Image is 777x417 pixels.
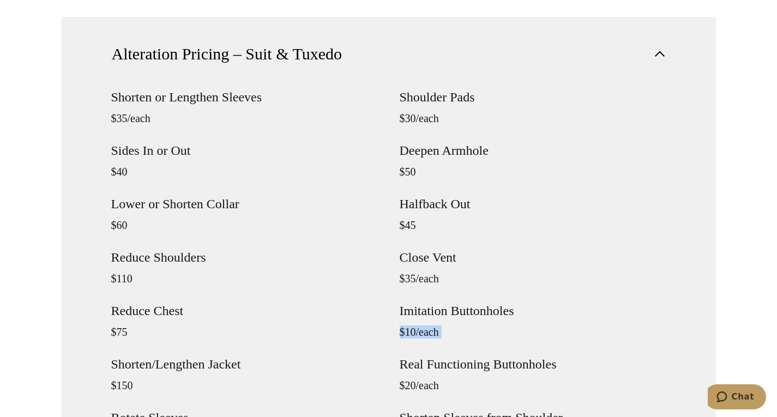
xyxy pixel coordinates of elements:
span: Alteration Pricing – Suit & Tuxedo [112,42,342,66]
p: $40 [111,165,378,178]
h4: Lower or Shorten Collar [111,197,378,210]
h4: Reduce Shoulders [111,251,378,264]
h4: Reduce Chest [111,304,378,317]
h4: Halfback Out [400,197,666,210]
p: $150 [111,379,378,392]
h4: Shorten/Lengthen Jacket [111,358,378,371]
p: $30/each [400,112,666,125]
p: $20/each [400,379,666,392]
h4: Close Vent [400,251,666,264]
h4: Sides In or Out [111,144,378,157]
h4: Deepen Armhole [400,144,666,157]
p: $110 [111,272,378,285]
h4: Imitation Buttonholes [400,304,666,317]
iframe: Opens a widget where you can chat to one of our agents [708,384,766,412]
p: $75 [111,325,378,339]
p: $45 [400,219,666,232]
button: Alteration Pricing – Suit & Tuxedo [62,17,716,90]
h4: Shorten or Lengthen Sleeves [111,90,378,104]
p: $60 [111,219,378,232]
p: $10/each [400,325,666,339]
h4: Shoulder Pads [400,90,666,104]
p: $35/each [111,112,378,125]
h4: Real Functioning Buttonholes [400,358,666,371]
p: $35/each [400,272,666,285]
p: $50 [400,165,666,178]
